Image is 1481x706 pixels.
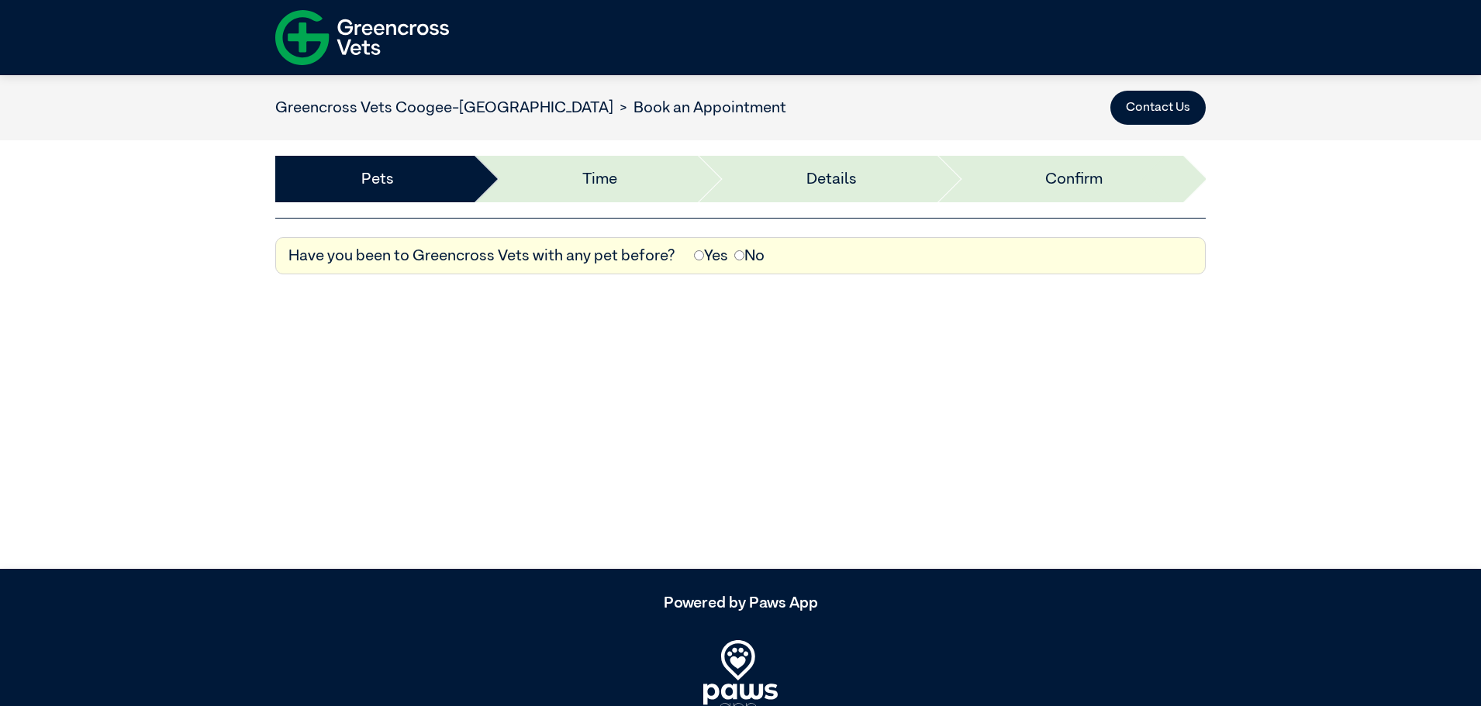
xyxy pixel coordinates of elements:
[694,244,728,267] label: Yes
[694,250,704,260] input: Yes
[361,167,394,191] a: Pets
[275,594,1206,612] h5: Powered by Paws App
[613,96,786,119] li: Book an Appointment
[275,4,449,71] img: f-logo
[1110,91,1206,125] button: Contact Us
[734,244,765,267] label: No
[288,244,675,267] label: Have you been to Greencross Vets with any pet before?
[275,96,786,119] nav: breadcrumb
[734,250,744,260] input: No
[275,100,613,115] a: Greencross Vets Coogee-[GEOGRAPHIC_DATA]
